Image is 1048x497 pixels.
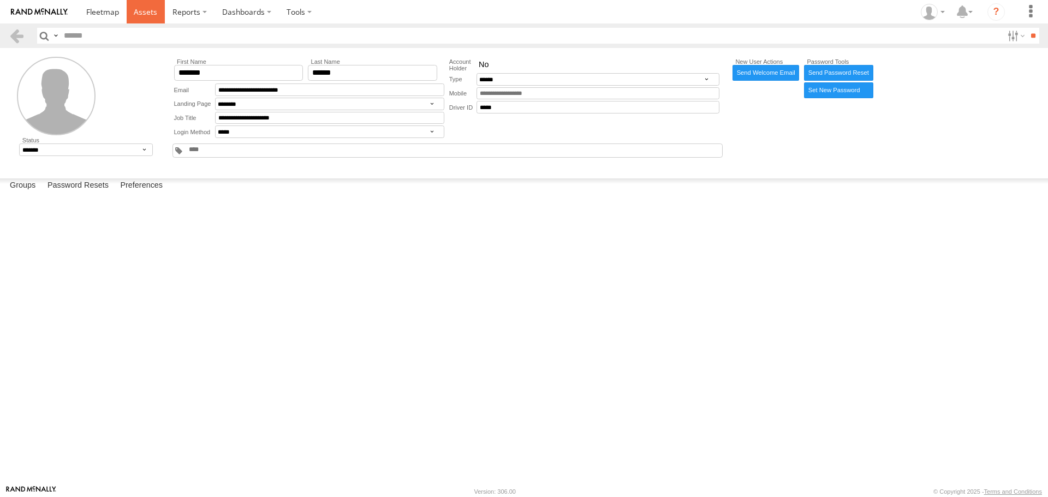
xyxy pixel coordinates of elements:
[449,101,477,113] label: Driver ID
[987,3,1005,21] i: ?
[449,58,477,71] label: Account Holder
[733,65,800,81] a: Send Welcome Email
[174,112,215,124] label: Job Title
[449,73,477,86] label: Type
[933,488,1042,495] div: © Copyright 2025 -
[174,58,303,65] label: First Name
[42,178,114,194] label: Password Resets
[804,58,873,65] label: Password Tools
[174,125,215,138] label: Login Method
[917,4,949,20] div: Jessica Garbutt
[174,98,215,110] label: Landing Page
[51,28,60,44] label: Search Query
[804,82,873,98] label: Manually enter new password
[449,87,477,100] label: Mobile
[174,83,215,96] label: Email
[1003,28,1027,44] label: Search Filter Options
[804,65,873,81] a: Send Password Reset
[474,488,516,495] div: Version: 306.00
[984,488,1042,495] a: Terms and Conditions
[733,58,800,65] label: New User Actions
[6,486,56,497] a: Visit our Website
[11,8,68,16] img: rand-logo.svg
[9,28,25,44] a: Back to previous Page
[308,58,437,65] label: Last Name
[479,60,489,70] span: No
[115,178,168,194] label: Preferences
[4,178,41,194] label: Groups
